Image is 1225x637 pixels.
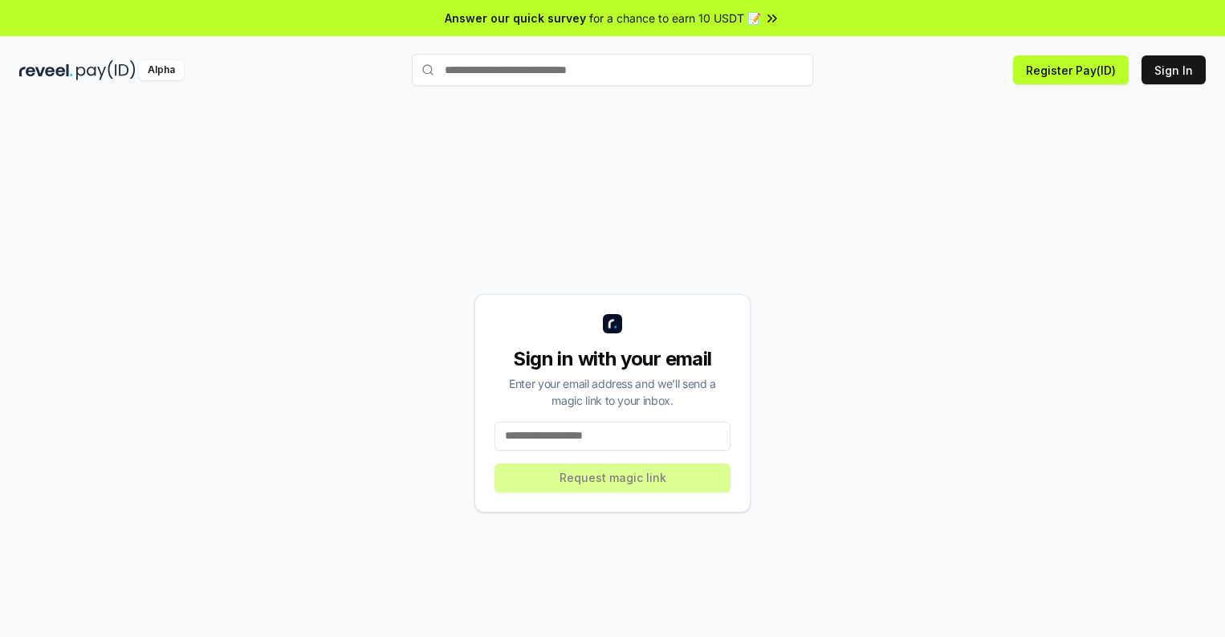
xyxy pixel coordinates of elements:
div: Sign in with your email [494,346,731,372]
span: Answer our quick survey [445,10,586,27]
button: Sign In [1142,55,1206,84]
div: Enter your email address and we’ll send a magic link to your inbox. [494,375,731,409]
img: reveel_dark [19,60,73,80]
div: Alpha [139,60,184,80]
button: Register Pay(ID) [1013,55,1129,84]
img: logo_small [603,314,622,333]
span: for a chance to earn 10 USDT 📝 [589,10,761,27]
img: pay_id [76,60,136,80]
